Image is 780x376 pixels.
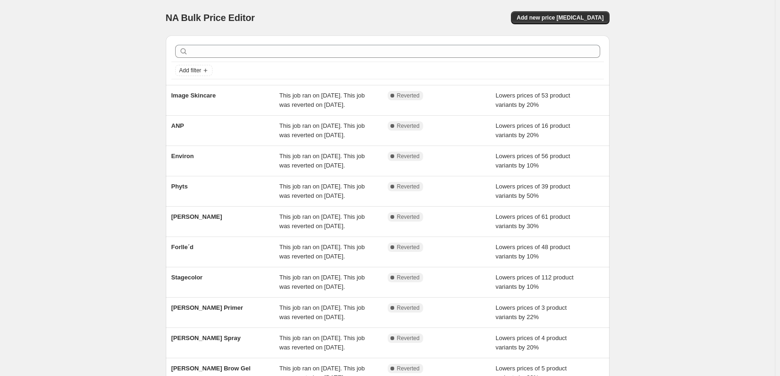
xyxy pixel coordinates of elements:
[279,92,365,108] span: This job ran on [DATE]. This job was reverted on [DATE].
[496,274,574,290] span: Lowers prices of 112 product variants by 10%
[517,14,603,21] span: Add new price [MEDICAL_DATA]
[166,13,255,23] span: NA Bulk Price Editor
[171,92,216,99] span: Image Skincare
[496,334,567,351] span: Lowers prices of 4 product variants by 20%
[397,274,420,281] span: Reverted
[171,365,251,372] span: [PERSON_NAME] Brow Gel
[279,122,365,139] span: This job ran on [DATE]. This job was reverted on [DATE].
[171,122,184,129] span: ANP
[496,122,570,139] span: Lowers prices of 16 product variants by 20%
[171,334,241,341] span: [PERSON_NAME] Spray
[397,365,420,372] span: Reverted
[279,274,365,290] span: This job ran on [DATE]. This job was reverted on [DATE].
[171,304,243,311] span: [PERSON_NAME] Primer
[496,92,570,108] span: Lowers prices of 53 product variants by 20%
[175,65,213,76] button: Add filter
[397,183,420,190] span: Reverted
[496,213,570,230] span: Lowers prices of 61 product variants by 30%
[496,244,570,260] span: Lowers prices of 48 product variants by 10%
[279,304,365,320] span: This job ran on [DATE]. This job was reverted on [DATE].
[279,244,365,260] span: This job ran on [DATE]. This job was reverted on [DATE].
[397,213,420,221] span: Reverted
[279,153,365,169] span: This job ran on [DATE]. This job was reverted on [DATE].
[397,304,420,312] span: Reverted
[279,213,365,230] span: This job ran on [DATE]. This job was reverted on [DATE].
[397,334,420,342] span: Reverted
[171,153,194,160] span: Environ
[496,304,567,320] span: Lowers prices of 3 product variants by 22%
[496,183,570,199] span: Lowers prices of 39 product variants by 50%
[171,274,203,281] span: Stagecolor
[171,213,222,220] span: [PERSON_NAME]
[171,183,188,190] span: Phyts
[511,11,609,24] button: Add new price [MEDICAL_DATA]
[496,153,570,169] span: Lowers prices of 56 product variants by 10%
[279,334,365,351] span: This job ran on [DATE]. This job was reverted on [DATE].
[397,92,420,99] span: Reverted
[171,244,194,251] span: Forlle´d
[397,153,420,160] span: Reverted
[397,122,420,130] span: Reverted
[279,183,365,199] span: This job ran on [DATE]. This job was reverted on [DATE].
[179,67,201,74] span: Add filter
[397,244,420,251] span: Reverted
